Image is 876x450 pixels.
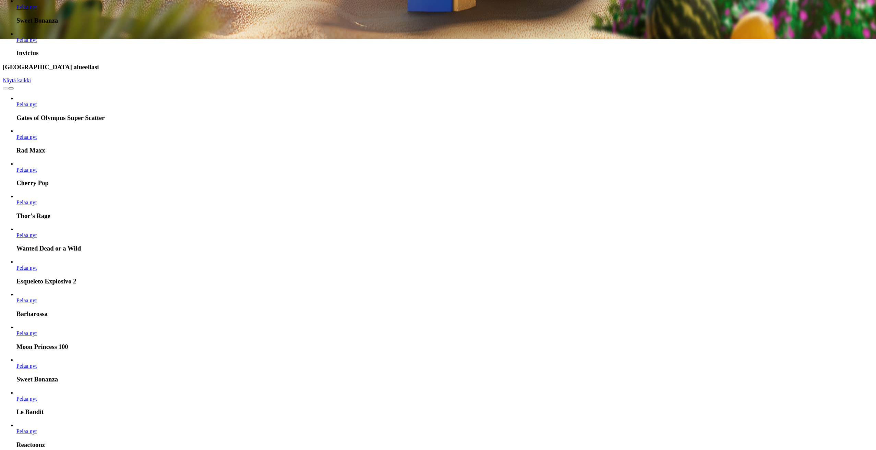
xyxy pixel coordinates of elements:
[16,4,37,10] span: Pelaa nyt
[16,161,873,187] article: Cherry Pop
[16,396,37,402] span: Pelaa nyt
[16,193,873,220] article: Thor’s Rage
[16,330,37,336] a: Moon Princess 100
[16,396,37,402] a: Le Bandit
[16,310,873,318] h3: Barbarossa
[16,232,37,238] a: Wanted Dead or a Wild
[16,199,37,205] a: Thor’s Rage
[8,87,14,89] button: next slide
[16,134,37,140] a: Rad Maxx
[16,422,873,449] article: Reactoonz
[16,114,873,122] h3: Gates of Olympus Super Scatter
[16,297,37,303] span: Pelaa nyt
[16,357,873,383] article: Sweet Bonanza
[16,291,873,318] article: Barbarossa
[16,17,873,24] h3: Sweet Bonanza
[16,226,873,253] article: Wanted Dead or a Wild
[16,408,873,416] h3: Le Bandit
[16,245,873,252] h3: Wanted Dead or a Wild
[16,101,37,107] a: Gates of Olympus Super Scatter
[16,37,37,43] a: Invictus
[16,278,873,285] h3: Esqueleto Explosivo 2
[16,49,873,57] h3: Invictus
[16,95,873,122] article: Gates of Olympus Super Scatter
[16,4,37,10] a: Sweet Bonanza
[3,77,31,83] a: Näytä kaikki
[16,428,37,434] a: Reactoonz
[16,441,873,449] h3: Reactoonz
[16,128,873,154] article: Rad Maxx
[16,390,873,416] article: Le Bandit
[16,31,873,57] article: Invictus
[16,259,873,285] article: Esqueleto Explosivo 2
[16,265,37,271] a: Esqueleto Explosivo 2
[16,297,37,303] a: Barbarossa
[16,179,873,187] h3: Cherry Pop
[16,134,37,140] span: Pelaa nyt
[16,324,873,351] article: Moon Princess 100
[3,87,8,89] button: prev slide
[16,428,37,434] span: Pelaa nyt
[16,363,37,369] span: Pelaa nyt
[16,167,37,173] a: Cherry Pop
[3,63,873,71] h3: [GEOGRAPHIC_DATA] alueellasi
[16,232,37,238] span: Pelaa nyt
[16,363,37,369] a: Sweet Bonanza
[16,199,37,205] span: Pelaa nyt
[16,212,873,220] h3: Thor’s Rage
[16,330,37,336] span: Pelaa nyt
[16,376,873,383] h3: Sweet Bonanza
[16,343,873,351] h3: Moon Princess 100
[16,101,37,107] span: Pelaa nyt
[16,37,37,43] span: Pelaa nyt
[16,265,37,271] span: Pelaa nyt
[16,147,873,154] h3: Rad Maxx
[16,167,37,173] span: Pelaa nyt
